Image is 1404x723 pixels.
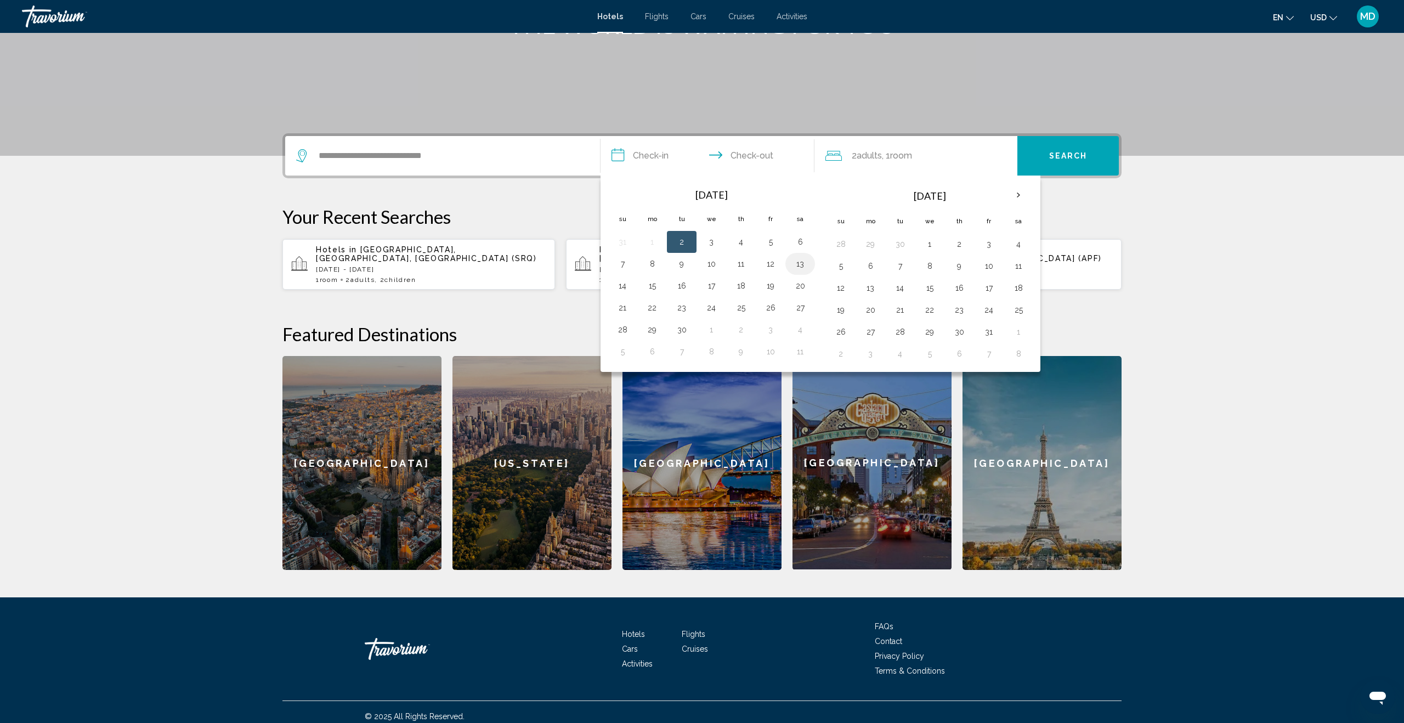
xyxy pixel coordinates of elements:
button: Day 11 [732,256,750,272]
span: USD [1310,13,1327,22]
button: Day 6 [791,234,809,250]
button: Day 27 [862,324,879,340]
span: Cruises [728,12,755,21]
button: Day 2 [673,234,690,250]
button: Day 23 [950,302,968,318]
a: [GEOGRAPHIC_DATA] [622,356,782,570]
span: Search [1049,152,1088,161]
span: [GEOGRAPHIC_DATA], [GEOGRAPHIC_DATA], [GEOGRAPHIC_DATA] (SRQ) [599,245,820,263]
button: Day 10 [762,344,779,359]
button: Day 1 [703,322,720,337]
button: Day 8 [921,258,938,274]
th: [DATE] [856,183,1004,209]
button: Day 13 [862,280,879,296]
a: Travorium [365,632,474,665]
span: Children [384,276,416,284]
button: Day 23 [673,300,690,315]
button: Day 30 [891,236,909,252]
button: Day 5 [762,234,779,250]
button: Day 22 [921,302,938,318]
button: Day 15 [643,278,661,293]
button: Day 25 [1010,302,1027,318]
span: Cars [690,12,706,21]
button: Day 21 [614,300,631,315]
span: 1 [599,276,621,284]
button: Day 1 [921,236,938,252]
span: Privacy Policy [875,652,924,660]
button: Day 5 [832,258,850,274]
a: Hotels [597,12,623,21]
button: Day 14 [614,278,631,293]
button: Day 21 [891,302,909,318]
button: Day 16 [673,278,690,293]
button: Day 1 [1010,324,1027,340]
button: Hotels in [GEOGRAPHIC_DATA], [GEOGRAPHIC_DATA], [GEOGRAPHIC_DATA] (SRQ)[DATE] - [DATE]1Room2Adult... [282,239,555,290]
a: Activities [622,659,653,668]
div: [US_STATE] [452,356,612,570]
button: Day 27 [791,300,809,315]
a: Flights [645,12,669,21]
span: MD [1360,11,1375,22]
button: Day 3 [980,236,998,252]
button: Day 17 [980,280,998,296]
span: en [1273,13,1283,22]
button: Day 26 [832,324,850,340]
span: Terms & Conditions [875,666,945,675]
button: Day 11 [791,344,809,359]
button: Day 18 [732,278,750,293]
button: Day 7 [673,344,690,359]
button: Day 19 [832,302,850,318]
p: [DATE] - [DATE] [599,266,830,273]
button: Change language [1273,9,1294,25]
a: [GEOGRAPHIC_DATA] [282,356,441,570]
button: Day 26 [762,300,779,315]
button: Day 22 [643,300,661,315]
span: FAQs [875,622,893,631]
span: Adults [857,150,882,161]
button: Day 13 [791,256,809,272]
button: Day 28 [891,324,909,340]
button: Day 12 [832,280,850,296]
button: Day 2 [950,236,968,252]
button: Day 8 [703,344,720,359]
span: Flights [682,630,705,639]
span: Contact [875,637,902,646]
button: User Menu [1354,5,1382,28]
div: Search widget [285,136,1119,176]
button: Day 28 [614,322,631,337]
button: Day 2 [732,322,750,337]
button: Day 8 [1010,346,1027,361]
button: Day 3 [862,346,879,361]
button: Day 24 [980,302,998,318]
button: Day 19 [762,278,779,293]
a: Travorium [22,5,586,27]
button: Day 4 [1010,236,1027,252]
button: Day 9 [950,258,968,274]
span: , 1 [882,148,912,163]
button: Day 28 [832,236,850,252]
span: Activities [777,12,807,21]
button: Day 9 [732,344,750,359]
div: [GEOGRAPHIC_DATA] [792,356,952,569]
button: Day 2 [832,346,850,361]
span: Adults [350,276,375,284]
button: Day 3 [762,322,779,337]
div: [GEOGRAPHIC_DATA] [963,356,1122,570]
button: Day 10 [703,256,720,272]
button: Day 25 [732,300,750,315]
button: Next month [1004,183,1033,208]
a: Cars [622,645,638,653]
button: Day 20 [862,302,879,318]
button: Day 1 [643,234,661,250]
button: Day 30 [673,322,690,337]
span: , 2 [375,276,416,284]
p: [DATE] - [DATE] [316,266,546,273]
button: Day 16 [950,280,968,296]
button: Day 6 [950,346,968,361]
button: Check in and out dates [601,136,814,176]
button: Day 14 [891,280,909,296]
a: Hotels [622,630,645,639]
